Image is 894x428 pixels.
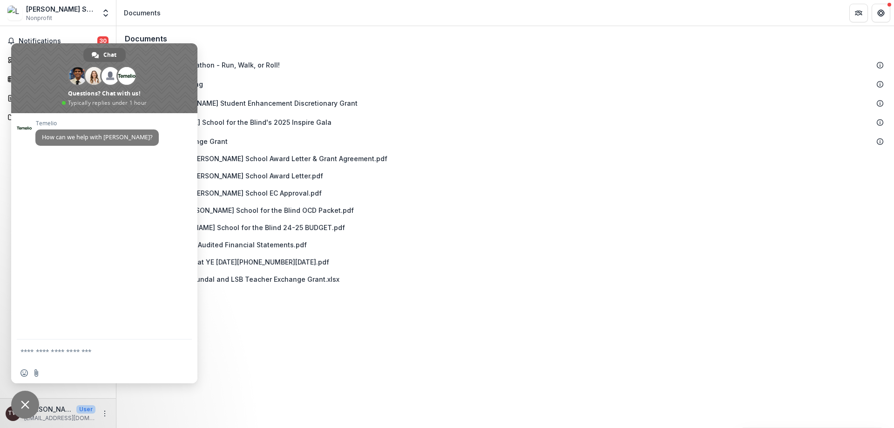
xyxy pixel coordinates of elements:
[162,274,339,284] div: Budget - Fundal and LSB Teacher Exchange Grant.xlsx
[4,71,112,87] a: Tasks
[26,4,95,14] div: [PERSON_NAME] School for the Blind
[123,202,887,219] div: 2024 [PERSON_NAME] School for the Blind OCD Packet.pdf
[123,75,887,93] div: Garden of Giving
[123,253,887,271] div: LSB - FinStat YE [DATE][PHONE_NUMBER][DATE].pdf
[872,4,890,22] button: Get Help
[83,48,126,62] div: Chat
[24,414,95,422] p: [EMAIL_ADDRESS][DOMAIN_NAME]
[4,34,112,48] button: Notifications30
[120,6,164,20] nav: breadcrumb
[123,114,887,131] div: [PERSON_NAME] School for the Blind's 2025 Inspire Gala
[20,369,28,377] span: Insert an emoji
[123,56,887,74] div: 2025 MOD Marathon - Run, Walk, or Roll!
[103,48,116,62] span: Chat
[33,369,40,377] span: Send a file
[162,188,322,198] div: #25-15D [PERSON_NAME] School EC Approval.pdf
[35,120,159,127] span: Temelio
[26,14,52,22] span: Nonprofit
[76,405,95,414] p: User
[147,117,332,127] div: [PERSON_NAME] School for the Blind's 2025 Inspire Gala
[162,223,345,232] div: [PERSON_NAME] School for the Blind 24-25 BUDGET.pdf
[124,8,161,18] div: Documents
[7,6,22,20] img: Lavelle School for the Blind
[849,4,868,22] button: Partners
[99,4,112,22] button: Open entity switcher
[8,410,18,416] div: Teresa Welsh
[4,109,112,125] a: Documents
[147,60,280,70] div: 2025 MOD Marathon - Run, Walk, or Roll!
[19,37,97,45] span: Notifications
[4,52,112,68] a: Dashboard
[123,184,887,202] div: #25-15D [PERSON_NAME] School EC Approval.pdf
[24,404,73,414] p: [PERSON_NAME]
[125,34,167,43] h3: Documents
[162,205,354,215] div: 2024 [PERSON_NAME] School for the Blind OCD Packet.pdf
[97,36,108,46] span: 30
[20,347,168,356] textarea: Compose your message...
[123,95,887,112] div: 2025 [PERSON_NAME] Student Enhancement Discretionary Grant
[123,219,887,236] div: [PERSON_NAME] School for the Blind 24-25 BUDGET.pdf
[123,271,887,288] div: Budget - Fundal and LSB Teacher Exchange Grant.xlsx
[4,90,112,106] a: Proposals
[147,98,358,108] div: 2025 [PERSON_NAME] Student Enhancement Discretionary Grant
[123,133,887,150] div: Teacher Exchange Grant
[162,154,387,163] div: #25-15D [PERSON_NAME] School Award Letter & Grant Agreement.pdf
[162,171,323,181] div: #25-15D [PERSON_NAME] School Award Letter.pdf
[162,257,329,267] div: LSB - FinStat YE [DATE][PHONE_NUMBER][DATE].pdf
[123,236,887,253] div: 22-23 LSB Audited Financial Statements.pdf
[123,167,887,184] div: #25-15D [PERSON_NAME] School Award Letter.pdf
[162,240,307,250] div: 22-23 LSB Audited Financial Statements.pdf
[99,408,110,419] button: More
[11,391,39,419] div: Close chat
[123,133,887,288] div: Teacher Exchange Grant#25-15D [PERSON_NAME] School Award Letter & Grant Agreement.pdf#25-15D [PER...
[42,133,152,141] span: How can we help with [PERSON_NAME]?
[123,150,887,167] div: #25-15D [PERSON_NAME] School Award Letter & Grant Agreement.pdf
